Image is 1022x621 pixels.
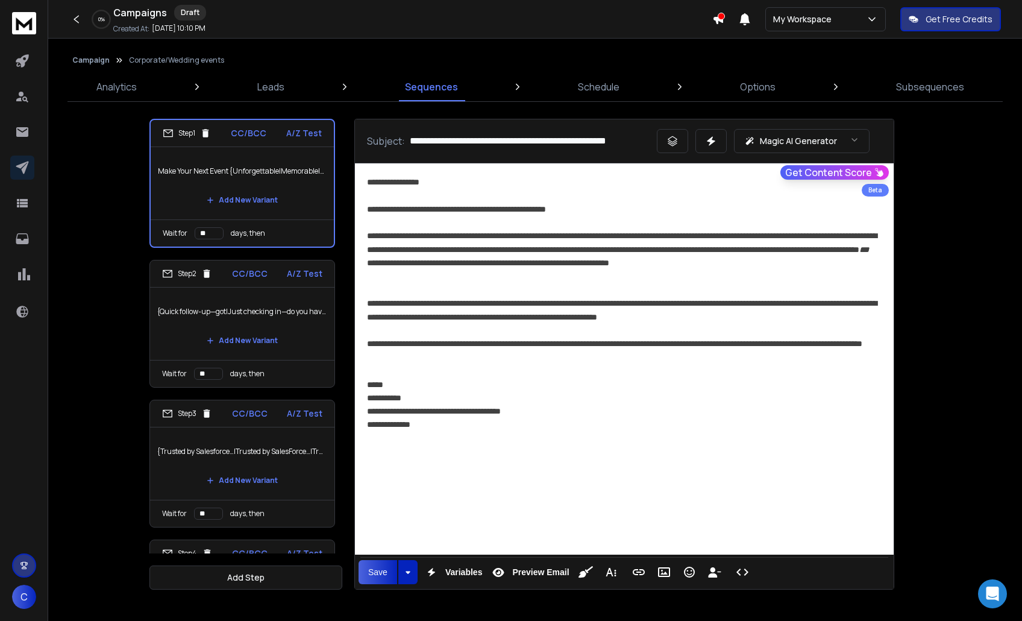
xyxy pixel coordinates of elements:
[571,72,627,101] a: Schedule
[653,560,676,584] button: Insert Image (Ctrl+P)
[162,548,213,559] div: Step 4
[113,5,167,20] h1: Campaigns
[197,188,287,212] button: Add New Variant
[149,566,342,590] button: Add Step
[257,80,284,94] p: Leads
[862,184,889,197] div: Beta
[978,579,1007,608] div: Open Intercom Messenger
[157,295,327,329] p: {Quick follow-up—got|Just checking in—do you have|Quick follow-up—got|Following up—do you have} 3...
[367,134,405,148] p: Subject:
[230,509,265,519] p: days, then
[600,560,622,584] button: More Text
[627,560,650,584] button: Insert Link (Ctrl+K)
[12,585,36,609] button: C
[678,560,701,584] button: Emoticons
[510,567,571,578] span: Preview Email
[443,567,485,578] span: Variables
[232,547,268,560] p: CC/BCC
[773,13,836,25] p: My Workspace
[287,268,322,280] p: A/Z Test
[231,229,265,238] p: days, then
[149,119,335,248] li: Step1CC/BCCA/Z TestMake Your Next Event {Unforgettable|Memorable|Amazing}Add New VariantWait ford...
[174,5,206,20] div: Draft
[896,80,964,94] p: Subsequences
[149,260,335,388] li: Step2CC/BCCA/Z Test{Quick follow-up—got|Just checking in—do you have|Quick follow-up—got|Followin...
[405,80,458,94] p: Sequences
[152,24,205,33] p: [DATE] 10:10 PM
[574,560,597,584] button: Clean HTML
[113,24,149,34] p: Created At:
[162,408,212,419] div: Step 3
[703,560,726,584] button: Insert Unsubscribe Link
[578,80,619,94] p: Schedule
[734,129,870,153] button: Magic AI Generator
[760,135,837,147] p: Magic AI Generator
[162,268,212,279] div: Step 2
[98,16,105,23] p: 0 %
[731,560,754,584] button: Code View
[889,72,971,101] a: Subsequences
[232,408,268,420] p: CC/BCC
[740,80,776,94] p: Options
[900,7,1001,31] button: Get Free Credits
[162,509,187,519] p: Wait for
[420,560,485,584] button: Variables
[398,72,465,101] a: Sequences
[487,560,571,584] button: Preview Email
[232,268,268,280] p: CC/BCC
[287,547,322,560] p: A/Z Test
[780,165,889,180] button: Get Content Score
[197,468,287,493] button: Add New Variant
[286,127,322,139] p: A/Z Test
[157,435,327,468] p: {Trusted by Salesforce…|Trusted by SalesForce…|Trusted by Sales Force…} {and even|& even|and also...
[197,329,287,353] button: Add New Variant
[926,13,992,25] p: Get Free Credits
[158,154,327,188] p: Make Your Next Event {Unforgettable|Memorable|Amazing}
[12,12,36,34] img: logo
[163,128,211,139] div: Step 1
[96,80,137,94] p: Analytics
[250,72,292,101] a: Leads
[287,408,322,420] p: A/Z Test
[359,560,397,584] button: Save
[89,72,144,101] a: Analytics
[149,400,335,528] li: Step3CC/BCCA/Z Test{Trusted by Salesforce…|Trusted by SalesForce…|Trusted by Sales Force…} {and e...
[72,55,110,65] button: Campaign
[162,369,187,379] p: Wait for
[129,55,224,65] p: Corporate/Wedding events
[163,229,187,238] p: Wait for
[231,127,266,139] p: CC/BCC
[230,369,265,379] p: days, then
[733,72,783,101] a: Options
